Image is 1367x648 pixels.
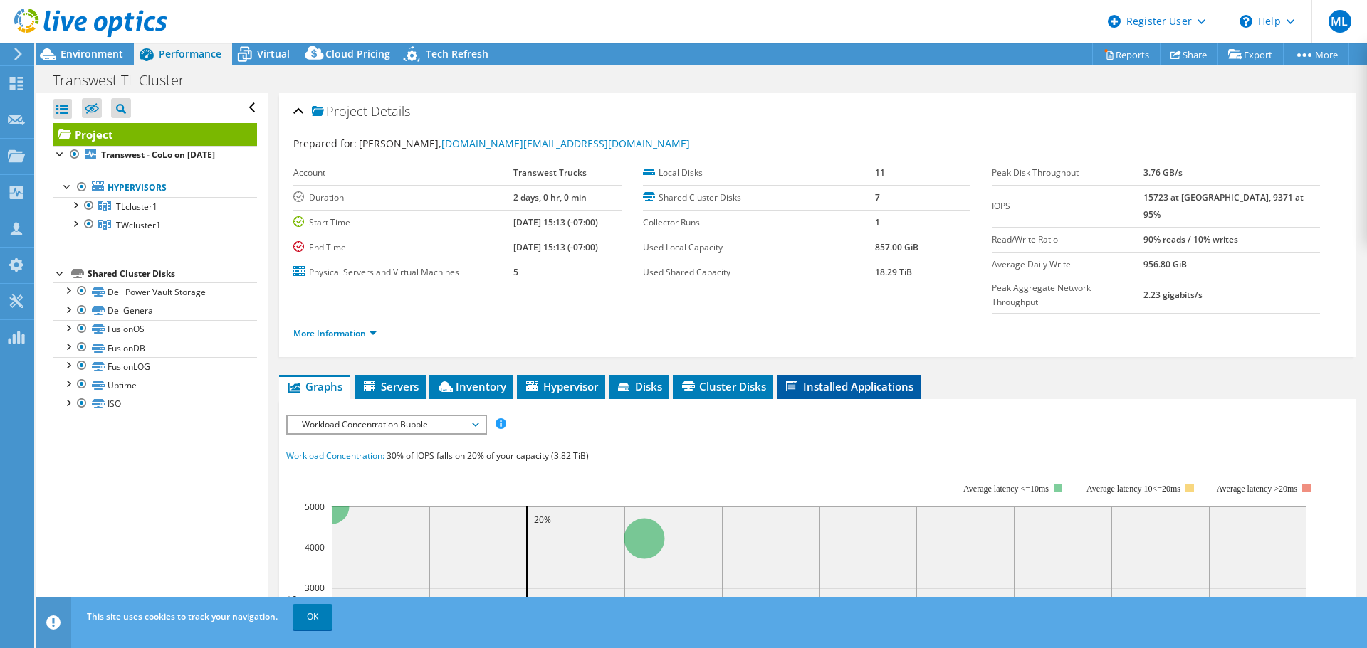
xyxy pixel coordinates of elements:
a: Uptime [53,376,257,394]
label: Local Disks [643,166,875,180]
label: Duration [293,191,513,205]
tspan: Average latency <=10ms [963,484,1049,494]
b: Transwest - CoLo on [DATE] [101,149,215,161]
span: Hypervisor [524,379,598,393]
a: Reports [1092,43,1161,65]
a: Hypervisors [53,179,257,197]
text: 4000 [305,541,325,553]
a: TWcluster1 [53,216,257,234]
b: 18.29 TiB [875,266,912,278]
span: 30% of IOPS falls on 20% of your capacity (3.82 TiB) [387,450,589,462]
span: Cluster Disks [680,379,766,393]
a: Transwest - CoLo on [DATE] [53,146,257,164]
span: Installed Applications [784,379,913,393]
label: Start Time [293,216,513,230]
text: 3000 [305,582,325,594]
a: TLcluster1 [53,197,257,216]
b: 956.80 GiB [1143,258,1187,270]
label: Account [293,166,513,180]
label: Prepared for: [293,137,357,150]
label: Used Shared Capacity [643,265,875,280]
a: DellGeneral [53,302,257,320]
text: Average latency >20ms [1217,484,1297,494]
span: Servers [362,379,419,393]
b: 7 [875,191,880,203]
span: Workload Concentration: [286,450,384,462]
span: Tech Refresh [426,47,488,60]
b: [DATE] 15:13 (-07:00) [513,241,598,253]
b: 90% reads / 10% writes [1143,233,1238,245]
span: Details [371,102,410,119]
text: 5000 [305,501,325,513]
div: Shared Cluster Disks [88,265,257,282]
label: Shared Cluster Disks [643,191,875,205]
span: Project [312,105,367,119]
span: TWcluster1 [116,219,161,231]
b: 3.76 GB/s [1143,166,1183,179]
svg: \n [1240,15,1252,28]
a: ISO [53,395,257,413]
span: [PERSON_NAME], [359,137,690,150]
span: Environment [61,47,123,60]
b: Transwest Trucks [513,166,587,179]
a: More Information [293,327,377,339]
label: End Time [293,240,513,255]
span: Virtual [257,47,290,60]
b: 11 [875,166,885,179]
a: FusionDB [53,339,257,357]
span: Performance [159,47,221,60]
label: Average Daily Write [992,257,1143,272]
b: 5 [513,266,518,278]
a: FusionLOG [53,357,257,376]
span: Disks [616,379,662,393]
a: More [1283,43,1349,65]
a: FusionOS [53,320,257,339]
span: Inventory [436,379,506,393]
b: 857.00 GiB [875,241,918,253]
text: 20% [534,514,551,526]
b: 2 days, 0 hr, 0 min [513,191,587,203]
label: Physical Servers and Virtual Machines [293,265,513,280]
span: TLcluster1 [116,201,157,213]
b: [DATE] 15:13 (-07:00) [513,216,598,228]
a: [DOMAIN_NAME][EMAIL_ADDRESS][DOMAIN_NAME] [441,137,690,150]
a: Dell Power Vault Storage [53,282,257,301]
span: Workload Concentration Bubble [295,416,478,433]
a: Project [53,123,257,146]
b: 2.23 gigabits/s [1143,289,1203,301]
span: This site uses cookies to track your navigation. [87,610,278,622]
b: 1 [875,216,880,228]
label: Read/Write Ratio [992,233,1143,247]
a: Share [1160,43,1218,65]
span: ML [1329,10,1351,33]
a: OK [293,604,332,630]
span: Graphs [286,379,342,393]
b: 15723 at [GEOGRAPHIC_DATA], 9371 at 95% [1143,191,1304,221]
label: IOPS [992,199,1143,213]
label: Used Local Capacity [643,240,875,255]
tspan: Average latency 10<=20ms [1086,484,1180,494]
h1: Transwest TL Cluster [46,73,206,88]
label: Peak Disk Throughput [992,166,1143,180]
a: Export [1217,43,1284,65]
label: Peak Aggregate Network Throughput [992,281,1143,309]
span: Cloud Pricing [325,47,390,60]
label: Collector Runs [643,216,875,230]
